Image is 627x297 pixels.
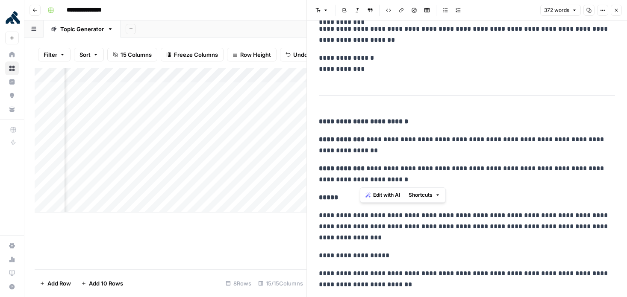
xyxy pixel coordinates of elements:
[89,279,123,288] span: Add 10 Rows
[79,50,91,59] span: Sort
[5,102,19,116] a: Your Data
[76,277,128,290] button: Add 10 Rows
[5,7,19,28] button: Workspace: Kong
[5,48,19,61] a: Home
[38,48,71,61] button: Filter
[44,50,57,59] span: Filter
[44,20,121,38] a: Topic Generator
[47,279,71,288] span: Add Row
[5,75,19,89] a: Insights
[227,48,277,61] button: Row Height
[74,48,104,61] button: Sort
[362,189,403,201] button: Edit with AI
[5,266,19,280] a: Learning Hub
[5,10,21,25] img: Kong Logo
[161,48,224,61] button: Freeze Columns
[5,89,19,102] a: Opportunities
[222,277,255,290] div: 8 Rows
[121,50,152,59] span: 15 Columns
[540,5,581,16] button: 372 words
[544,6,569,14] span: 372 words
[5,61,19,75] a: Browse
[293,50,308,59] span: Undo
[107,48,157,61] button: 15 Columns
[373,191,400,199] span: Edit with AI
[240,50,271,59] span: Row Height
[35,277,76,290] button: Add Row
[5,280,19,294] button: Help + Support
[5,253,19,266] a: Usage
[409,191,433,199] span: Shortcuts
[405,189,444,201] button: Shortcuts
[280,48,313,61] button: Undo
[5,239,19,253] a: Settings
[174,50,218,59] span: Freeze Columns
[60,25,104,33] div: Topic Generator
[255,277,306,290] div: 15/15 Columns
